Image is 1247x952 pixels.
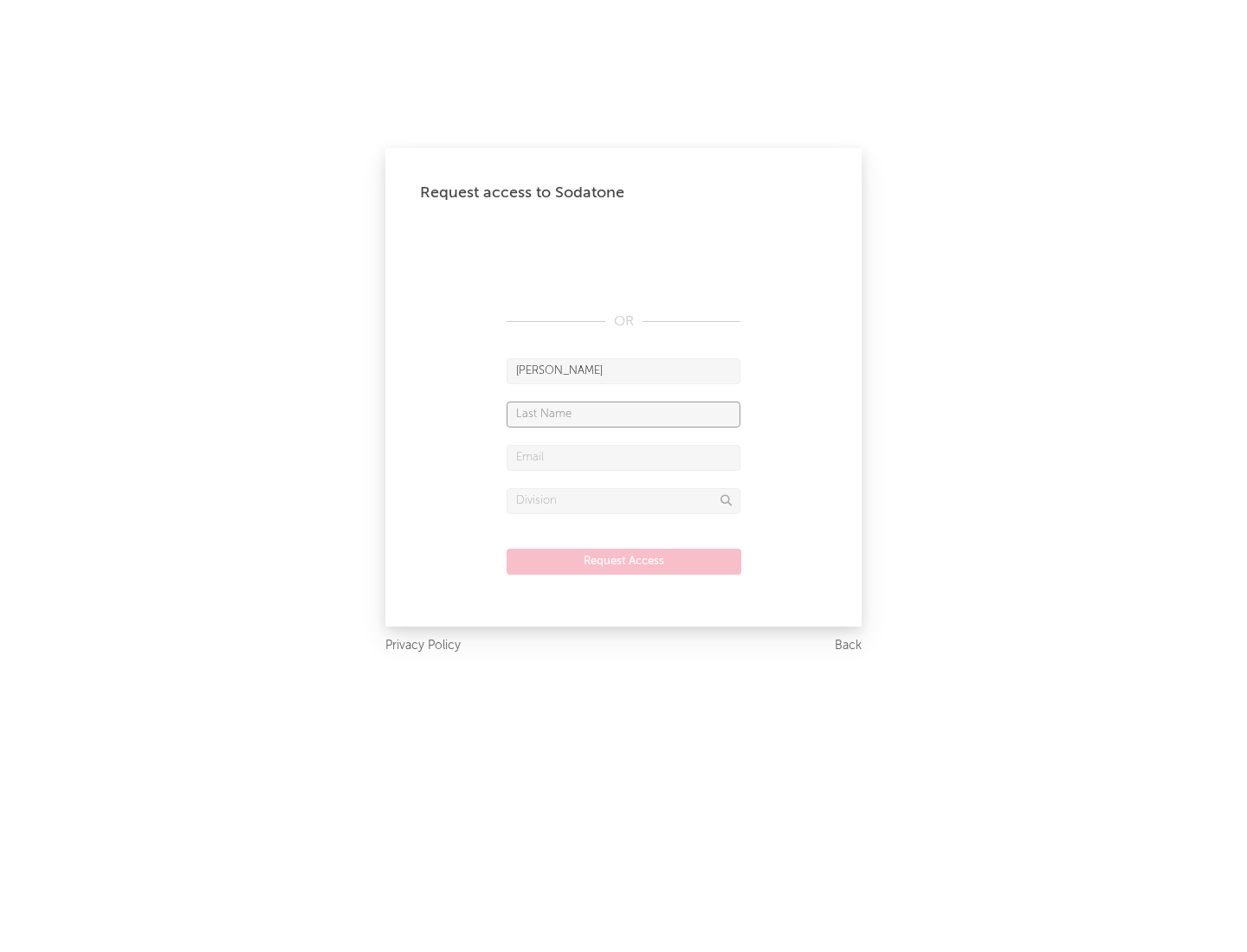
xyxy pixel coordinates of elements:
input: Last Name [507,402,740,428]
a: Privacy Policy [385,635,461,657]
button: Request Access [507,549,741,575]
a: Back [835,635,862,657]
input: Email [507,445,740,471]
input: First Name [507,358,740,384]
input: Division [507,488,740,514]
div: Request access to Sodatone [420,183,827,203]
div: OR [507,312,740,332]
